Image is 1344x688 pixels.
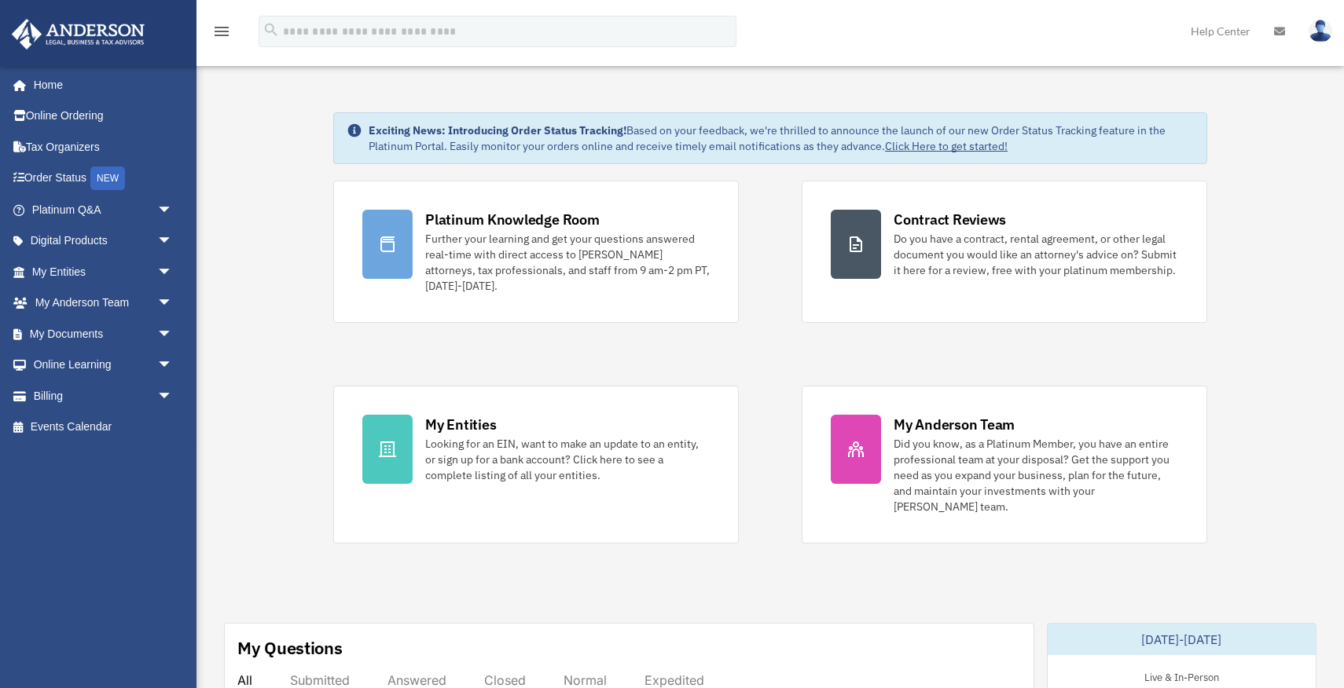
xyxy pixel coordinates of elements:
div: My Anderson Team [894,415,1015,434]
a: menu [212,27,231,41]
div: [DATE]-[DATE] [1048,624,1316,655]
a: My Anderson Team Did you know, as a Platinum Member, you have an entire professional team at your... [802,386,1207,543]
a: Billingarrow_drop_down [11,380,196,412]
span: arrow_drop_down [157,256,189,288]
a: Digital Productsarrow_drop_down [11,225,196,257]
a: My Anderson Teamarrow_drop_down [11,287,196,319]
span: arrow_drop_down [157,287,189,320]
a: My Entitiesarrow_drop_down [11,256,196,287]
a: Platinum Q&Aarrow_drop_down [11,194,196,225]
div: Do you have a contract, rental agreement, or other legal document you would like an attorney's ad... [894,231,1178,278]
a: Home [11,69,189,101]
div: Normal [564,672,607,688]
span: arrow_drop_down [157,194,189,226]
a: Online Ordering [11,101,196,132]
div: Answered [387,672,446,688]
a: Order StatusNEW [11,163,196,195]
a: Click Here to get started! [885,139,1008,153]
i: search [263,21,280,38]
a: Platinum Knowledge Room Further your learning and get your questions answered real-time with dire... [333,181,739,323]
div: Closed [484,672,526,688]
div: All [237,672,252,688]
strong: Exciting News: Introducing Order Status Tracking! [369,123,626,137]
span: arrow_drop_down [157,318,189,350]
div: NEW [90,167,125,190]
a: My Documentsarrow_drop_down [11,318,196,349]
img: Anderson Advisors Platinum Portal [7,19,149,49]
a: Online Learningarrow_drop_down [11,349,196,381]
span: arrow_drop_down [157,380,189,412]
div: My Questions [237,636,343,660]
div: Contract Reviews [894,210,1006,229]
div: Further your learning and get your questions answered real-time with direct access to [PERSON_NAM... [425,231,710,294]
div: Submitted [290,672,350,688]
span: arrow_drop_down [157,225,189,258]
img: User Pic [1309,20,1332,42]
a: Tax Organizers [11,131,196,163]
i: menu [212,22,231,41]
div: Did you know, as a Platinum Member, you have an entire professional team at your disposal? Get th... [894,436,1178,514]
div: Based on your feedback, we're thrilled to announce the launch of our new Order Status Tracking fe... [369,123,1194,154]
div: Looking for an EIN, want to make an update to an entity, or sign up for a bank account? Click her... [425,436,710,483]
div: Expedited [644,672,704,688]
span: arrow_drop_down [157,349,189,382]
div: Live & In-Person [1132,668,1232,684]
div: My Entities [425,415,496,434]
a: My Entities Looking for an EIN, want to make an update to an entity, or sign up for a bank accoun... [333,386,739,543]
a: Contract Reviews Do you have a contract, rental agreement, or other legal document you would like... [802,181,1207,323]
div: Platinum Knowledge Room [425,210,600,229]
a: Events Calendar [11,412,196,443]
